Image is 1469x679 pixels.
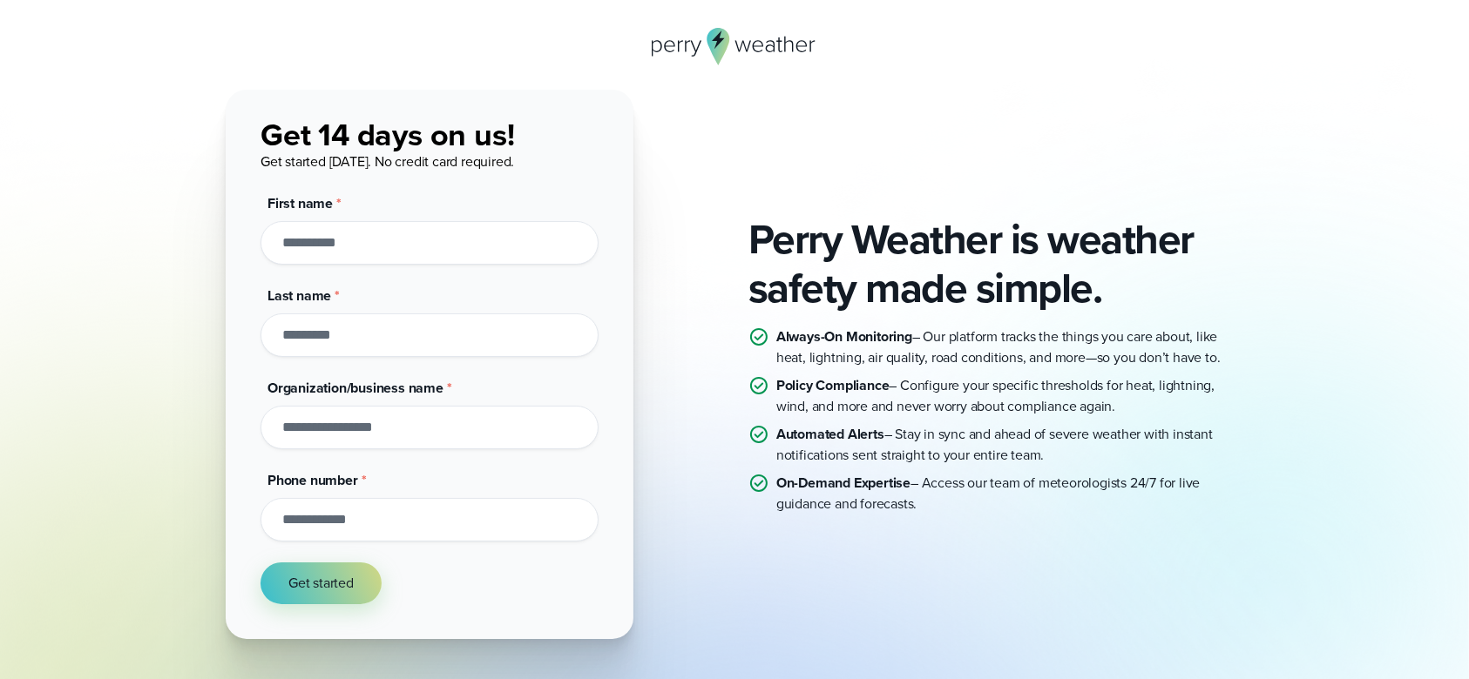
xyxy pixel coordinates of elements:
[776,326,912,346] strong: Always-On Monitoring
[261,111,514,158] span: Get 14 days on us!
[776,424,1243,466] p: – Stay in sync and ahead of severe weather with instant notifications sent straight to your entir...
[776,473,911,493] strong: On-Demand Expertise
[261,151,514,171] span: Get started [DATE]. No credit card required.
[776,375,890,395] strong: Policy Compliance
[267,286,331,306] span: Last name
[776,473,1243,514] p: – Access our team of meteorologists 24/7 for live guidance and forecasts.
[267,193,333,213] span: First name
[776,375,1243,417] p: – Configure your specific thresholds for heat, lightning, wind, and more and never worry about co...
[748,215,1243,313] h2: Perry Weather is weather safety made simple.
[776,424,884,444] strong: Automated Alerts
[288,573,354,594] span: Get started
[776,326,1243,368] p: – Our platform tracks the things you care about, like heat, lightning, air quality, road conditio...
[267,378,443,398] span: Organization/business name
[261,562,382,604] button: Get started
[267,470,358,490] span: Phone number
